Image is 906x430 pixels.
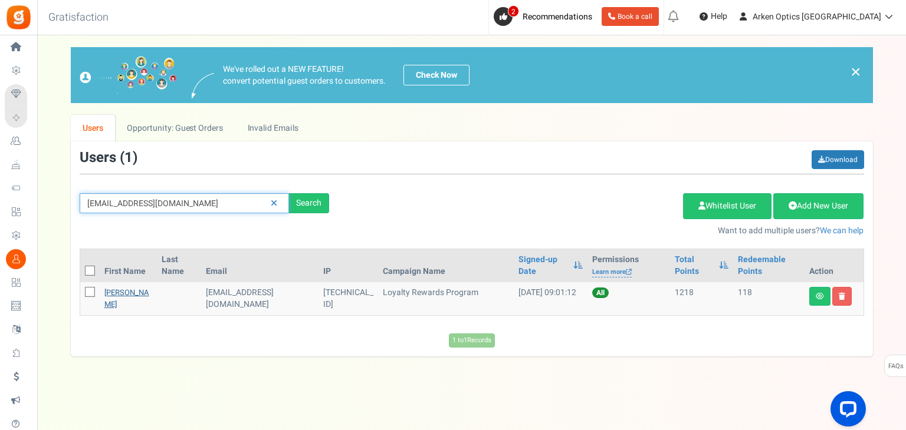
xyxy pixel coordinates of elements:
[508,5,519,17] span: 2
[115,115,235,141] a: Opportunity: Guest Orders
[695,7,732,26] a: Help
[157,249,201,282] th: Last Name
[820,224,864,237] a: We can help
[378,249,514,282] th: Campaign Name
[592,267,632,277] a: Learn more
[35,6,122,29] h3: Gratisfaction
[518,254,567,277] a: Signed-up Date
[805,249,864,282] th: Action
[378,282,514,315] td: Loyalty Rewards Program
[319,249,378,282] th: IP
[71,115,116,141] a: Users
[773,193,864,219] a: Add New User
[319,282,378,315] td: [TECHNICAL_ID]
[289,193,329,213] div: Search
[514,282,587,315] td: [DATE] 09:01:12
[587,249,670,282] th: Permissions
[201,249,319,282] th: Email
[733,282,804,315] td: 118
[235,115,310,141] a: Invalid Emails
[812,150,864,169] a: Download
[670,282,733,315] td: 1218
[80,56,177,94] img: images
[888,355,904,378] span: FAQs
[494,7,597,26] a: 2 Recommendations
[192,73,214,98] img: images
[675,254,713,277] a: Total Points
[104,287,149,310] a: [PERSON_NAME]
[124,147,133,168] span: 1
[708,11,727,22] span: Help
[738,254,799,277] a: Redeemable Points
[523,11,592,23] span: Recommendations
[851,65,861,79] a: ×
[347,225,864,237] p: Want to add multiple users?
[839,293,845,300] i: Delete user
[201,282,319,315] td: [EMAIL_ADDRESS][DOMAIN_NAME]
[100,249,157,282] th: First Name
[80,150,137,166] h3: Users ( )
[403,65,470,85] a: Check Now
[592,287,609,298] span: All
[265,193,283,214] a: Reset
[80,193,289,213] input: Search by email or name
[223,64,386,87] p: We've rolled out a NEW FEATURE! convert potential guest orders to customers.
[753,11,881,23] span: Arken Optics [GEOGRAPHIC_DATA]
[602,7,659,26] a: Book a call
[683,193,772,219] a: Whitelist User
[5,4,32,31] img: Gratisfaction
[816,293,824,300] i: View details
